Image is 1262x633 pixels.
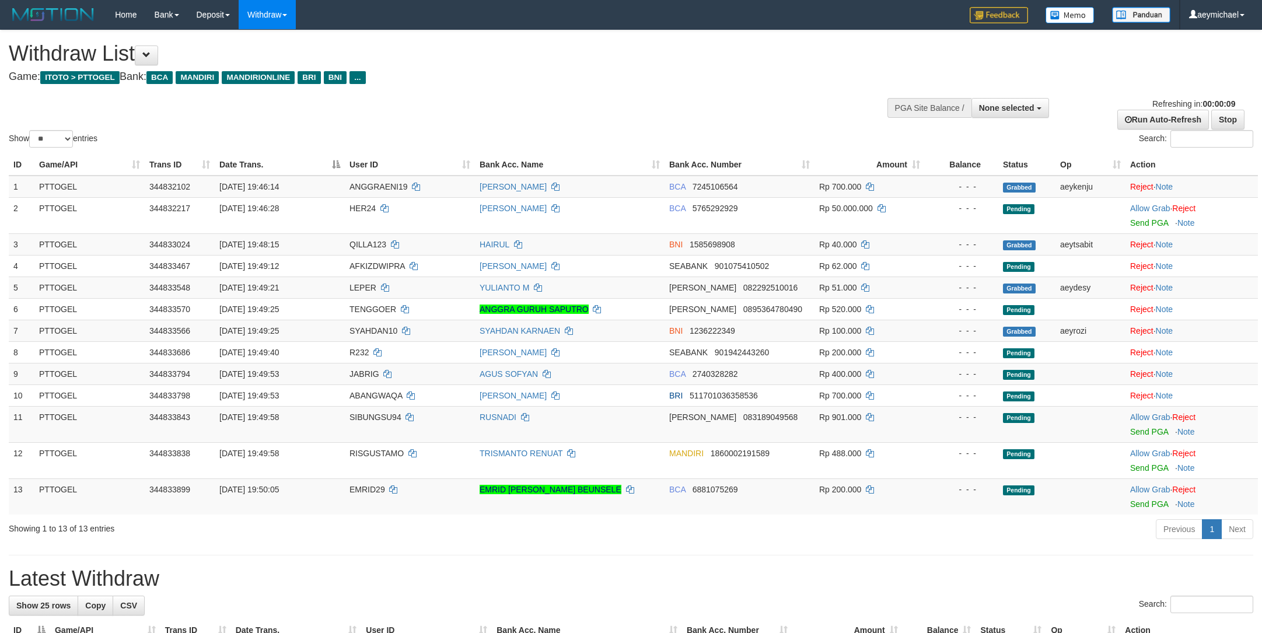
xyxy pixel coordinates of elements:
[9,363,34,384] td: 9
[929,181,994,193] div: - - -
[929,239,994,250] div: - - -
[34,277,145,298] td: PTTOGEL
[1177,499,1195,509] a: Note
[219,305,279,314] span: [DATE] 19:49:25
[9,130,97,148] label: Show entries
[819,261,857,271] span: Rp 62.000
[1055,176,1125,198] td: aeykenju
[149,305,190,314] span: 344833570
[215,154,345,176] th: Date Trans.: activate to sort column descending
[1177,218,1195,228] a: Note
[1125,363,1258,384] td: ·
[1125,255,1258,277] td: ·
[475,154,665,176] th: Bank Acc. Name: activate to sort column ascending
[219,412,279,422] span: [DATE] 19:49:58
[480,449,562,458] a: TRISMANTO RENUAT
[480,369,538,379] a: AGUS SOFYAN
[819,348,861,357] span: Rp 200.000
[665,154,814,176] th: Bank Acc. Number: activate to sort column ascending
[1055,277,1125,298] td: aeydesy
[819,204,873,213] span: Rp 50.000.000
[669,391,683,400] span: BRI
[349,261,405,271] span: AFKIZDWIPRA
[1003,348,1034,358] span: Pending
[480,412,516,422] a: RUSNADI
[1130,463,1168,473] a: Send PGA
[929,411,994,423] div: - - -
[9,478,34,515] td: 13
[1172,412,1195,422] a: Reject
[669,204,686,213] span: BCA
[480,283,529,292] a: YULIANTO M
[1156,519,1202,539] a: Previous
[1170,130,1253,148] input: Search:
[1125,341,1258,363] td: ·
[34,341,145,363] td: PTTOGEL
[9,233,34,255] td: 3
[693,204,738,213] span: Copy 5765292929 to clipboard
[349,305,396,314] span: TENGGOER
[298,71,320,84] span: BRI
[998,154,1055,176] th: Status
[929,447,994,459] div: - - -
[1130,499,1168,509] a: Send PGA
[219,283,279,292] span: [DATE] 19:49:21
[219,391,279,400] span: [DATE] 19:49:53
[1003,183,1036,193] span: Grabbed
[1130,326,1153,335] a: Reject
[929,368,994,380] div: - - -
[669,182,686,191] span: BCA
[1125,478,1258,515] td: ·
[669,240,683,249] span: BNI
[9,341,34,363] td: 8
[693,369,738,379] span: Copy 2740328282 to clipboard
[1211,110,1244,130] a: Stop
[9,71,830,83] h4: Game: Bank:
[349,369,379,379] span: JABRIG
[9,154,34,176] th: ID
[669,348,708,357] span: SEABANK
[690,326,735,335] span: Copy 1236222349 to clipboard
[34,197,145,233] td: PTTOGEL
[480,326,560,335] a: SYAHDAN KARNAEN
[1172,204,1195,213] a: Reject
[1130,449,1172,458] span: ·
[1130,427,1168,436] a: Send PGA
[480,391,547,400] a: [PERSON_NAME]
[1055,233,1125,255] td: aeytsabit
[1125,176,1258,198] td: ·
[1125,298,1258,320] td: ·
[9,255,34,277] td: 4
[1125,384,1258,406] td: ·
[1130,348,1153,357] a: Reject
[1156,305,1173,314] a: Note
[819,283,857,292] span: Rp 51.000
[149,240,190,249] span: 344833024
[9,298,34,320] td: 6
[1130,218,1168,228] a: Send PGA
[819,240,857,249] span: Rp 40.000
[971,98,1049,118] button: None selected
[34,363,145,384] td: PTTOGEL
[219,240,279,249] span: [DATE] 19:48:15
[1003,327,1036,337] span: Grabbed
[149,369,190,379] span: 344833794
[480,182,547,191] a: [PERSON_NAME]
[925,154,998,176] th: Balance
[9,6,97,23] img: MOTION_logo.png
[9,442,34,478] td: 12
[715,261,769,271] span: Copy 901075410502 to clipboard
[887,98,971,118] div: PGA Site Balance /
[690,391,758,400] span: Copy 511701036358536 to clipboard
[149,283,190,292] span: 344833548
[1112,7,1170,23] img: panduan.png
[929,303,994,315] div: - - -
[1139,130,1253,148] label: Search:
[222,71,295,84] span: MANDIRIONLINE
[113,596,145,615] a: CSV
[34,255,145,277] td: PTTOGEL
[1130,305,1153,314] a: Reject
[1130,412,1170,422] a: Allow Grab
[9,567,1253,590] h1: Latest Withdraw
[669,283,736,292] span: [PERSON_NAME]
